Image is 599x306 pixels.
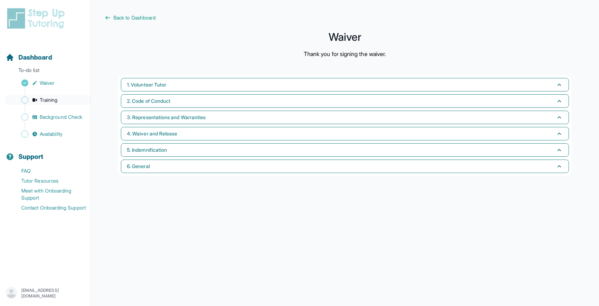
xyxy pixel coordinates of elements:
a: Contact Onboarding Support [6,203,90,213]
span: Dashboard [18,52,52,62]
a: Availability [6,129,90,139]
span: Availability [40,130,62,138]
a: Back to Dashboard [105,14,585,21]
img: logo [6,7,69,30]
span: 5. Indemnification [127,146,167,154]
span: 1. Volunteer Tutor [127,81,166,88]
button: 3. Representations and Warranties [121,111,569,124]
button: Dashboard [3,41,88,65]
a: Background Check [6,112,90,122]
p: To-do list [3,67,88,77]
span: 2. Code of Conduct [127,98,170,105]
span: Background Check [40,113,82,121]
p: Thank you for signing the waiver. [304,50,386,58]
button: Support [3,140,88,165]
a: FAQ [6,166,90,176]
span: Waiver [40,79,55,87]
span: Support [18,152,44,162]
span: 4. Waiver and Release [127,130,177,137]
button: 1. Volunteer Tutor [121,78,569,91]
button: [EMAIL_ADDRESS][DOMAIN_NAME] [6,287,85,300]
a: Training [6,95,90,105]
a: Tutor Resources [6,176,90,186]
span: Training [40,96,58,104]
h1: Waiver [105,33,585,41]
button: 4. Waiver and Release [121,127,569,140]
a: Dashboard [6,52,52,62]
a: Meet with Onboarding Support [6,186,90,203]
p: [EMAIL_ADDRESS][DOMAIN_NAME] [21,288,85,299]
span: Back to Dashboard [113,14,156,21]
a: Waiver [6,78,90,88]
span: 3. Representations and Warranties [127,114,206,121]
span: 6. General [127,163,150,170]
button: 2. Code of Conduct [121,94,569,108]
button: 6. General [121,160,569,173]
button: 5. Indemnification [121,143,569,157]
